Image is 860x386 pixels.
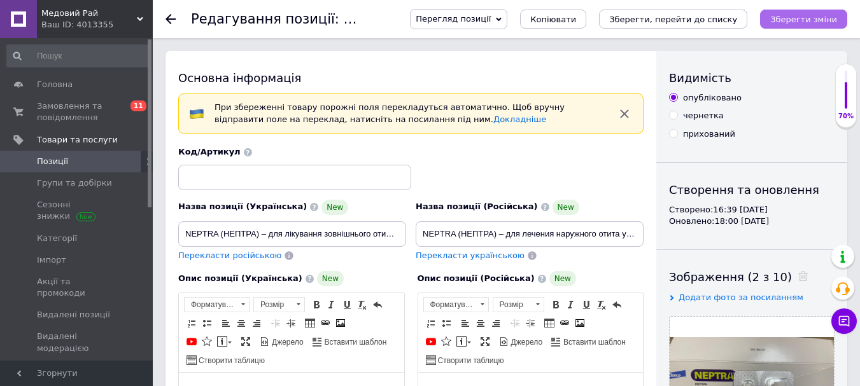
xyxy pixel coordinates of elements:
button: Зберегти, перейти до списку [599,10,747,29]
span: Товари та послуги [37,134,118,146]
a: Форматування [423,297,489,312]
span: Опис позиції (Російська) [418,273,535,283]
span: Імпорт [37,254,66,266]
a: Створити таблицю [424,353,506,367]
span: Розмір [493,298,532,312]
span: Вставити шаблон [561,337,626,348]
span: Перекласти російською [178,251,281,260]
a: Вставити/Редагувати посилання (Ctrl+L) [318,316,332,330]
a: Додати відео з YouTube [424,334,438,348]
span: Перекласти українською [416,251,525,260]
a: По правому краю [489,316,503,330]
div: Створення та оновлення [669,182,835,198]
a: Вставити/видалити маркований список [200,316,214,330]
span: Додати фото за посиланням [679,293,803,302]
span: Категорії [37,233,77,244]
a: Вставити повідомлення [215,334,234,348]
a: Збільшити відступ [523,316,537,330]
a: Створити таблицю [185,353,267,367]
div: Зображення (2 з 10) [669,269,835,285]
a: Вставити іконку [439,334,453,348]
span: Форматування [424,298,476,312]
a: По центру [474,316,488,330]
a: Форматування [184,297,250,312]
div: прихований [683,128,735,140]
a: Вставити/видалити маркований список [439,316,453,330]
span: Копіювати [530,15,576,24]
a: Курсив (Ctrl+I) [325,298,339,312]
span: 11 [130,100,146,111]
div: чернетка [683,110,724,121]
a: Вставити/видалити нумерований список [185,316,199,330]
span: New [549,271,576,286]
a: Повернути (Ctrl+Z) [370,298,384,312]
a: Зменшити відступ [269,316,283,330]
span: Розмір [254,298,292,312]
a: По лівому краю [219,316,233,330]
a: Підкреслений (Ctrl+U) [340,298,354,312]
span: Позиції [37,156,68,167]
a: Розмір [253,297,305,312]
a: Вставити повідомлення [455,334,473,348]
a: По правому краю [250,316,264,330]
a: Джерело [497,334,545,348]
a: Зображення [573,316,587,330]
i: Зберегти зміни [770,15,837,24]
a: Максимізувати [239,334,253,348]
div: 70% Якість заповнення [835,64,857,128]
a: Вставити іконку [200,334,214,348]
span: Акції та промокоди [37,276,118,299]
span: Групи та добірки [37,177,112,189]
a: Максимізувати [478,334,492,348]
a: Таблиця [542,316,556,330]
span: Сезонні знижки [37,199,118,222]
span: Форматування [185,298,237,312]
span: Замовлення та повідомлення [37,100,118,123]
a: Збільшити відступ [284,316,298,330]
a: Вставити шаблон [549,334,628,348]
span: Видалені позиції [37,309,110,321]
div: Повернутися назад [166,14,176,24]
a: Вставити/Редагувати посилання (Ctrl+L) [558,316,572,330]
button: Зберегти зміни [760,10,847,29]
a: Джерело [258,334,306,348]
a: По центру [234,316,248,330]
span: Створити таблицю [197,355,265,366]
span: New [321,200,348,215]
span: Код/Артикул [178,147,241,156]
button: Чат з покупцем [831,308,857,334]
input: Наприклад, H&M жіноча сукня зелена 38 розмір вечірня максі з блискітками [416,221,644,247]
a: Курсив (Ctrl+I) [564,298,578,312]
a: Видалити форматування [595,298,609,312]
div: 70% [836,112,856,121]
a: Видалити форматування [355,298,369,312]
span: Вставити шаблон [323,337,387,348]
div: Ваш ID: 4013355 [41,19,153,31]
input: Пошук [6,45,150,67]
span: Медовий Рай [41,8,137,19]
a: Жирний (Ctrl+B) [309,298,323,312]
div: Основна інформація [178,70,644,86]
span: Назва позиції (Українська) [178,202,307,211]
a: Докладніше [493,114,546,124]
span: Головна [37,79,73,90]
a: Зменшити відступ [508,316,522,330]
span: Назва позиції (Російська) [416,202,538,211]
img: :flag-ua: [189,106,204,121]
a: Вставити/видалити нумерований список [424,316,438,330]
input: Наприклад, H&M жіноча сукня зелена 38 розмір вечірня максі з блискітками [178,221,406,247]
div: Видимість [669,70,835,86]
span: Опис позиції (Українська) [178,273,302,283]
div: Оновлено: 18:00 [DATE] [669,216,835,227]
a: Розмір [493,297,544,312]
span: New [317,271,344,286]
span: Створити таблицю [436,355,504,366]
a: Таблиця [303,316,317,330]
a: Жирний (Ctrl+B) [549,298,563,312]
div: опубліковано [683,92,742,104]
a: Повернути (Ctrl+Z) [610,298,624,312]
a: Вставити шаблон [311,334,389,348]
span: Джерело [509,337,543,348]
a: Підкреслений (Ctrl+U) [579,298,593,312]
i: Зберегти, перейти до списку [609,15,737,24]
